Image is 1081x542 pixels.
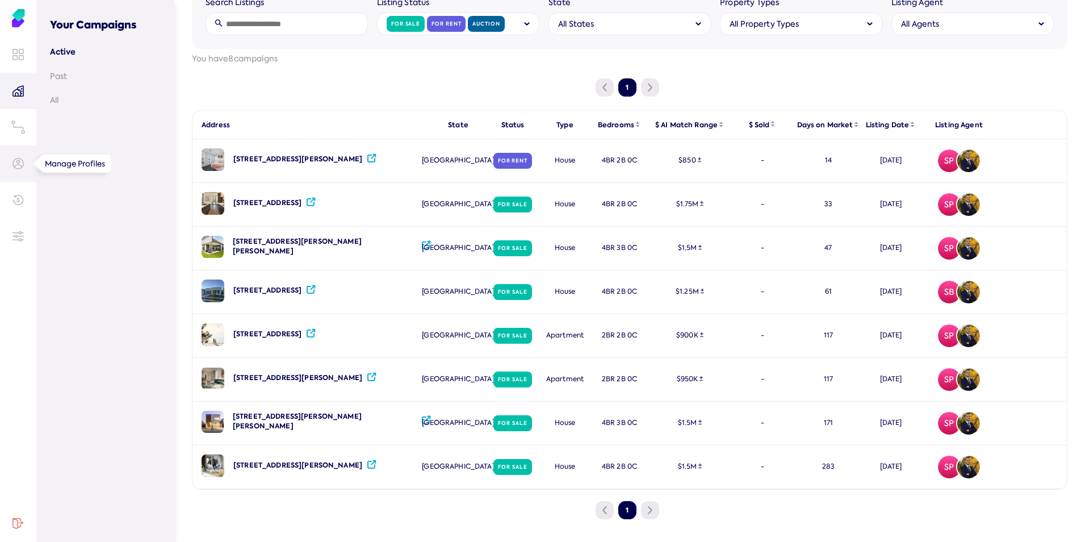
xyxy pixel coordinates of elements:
[794,270,862,314] div: 61
[866,120,916,130] div: Listing Date
[472,20,500,27] label: Auction
[938,281,961,303] span: Avatar of Seetal Bhattarai
[938,193,961,216] span: SP
[431,445,485,489] div: [GEOGRAPHIC_DATA]
[50,5,160,32] h3: Your Campaigns
[540,445,590,489] div: house
[498,245,527,252] label: For Sale
[862,139,919,182] div: [DATE]
[862,358,919,401] div: [DATE]
[391,20,420,27] label: For Sale
[233,461,362,470] div: [STREET_ADDRESS][PERSON_NAME]
[202,192,224,215] img: image
[431,402,485,445] div: [GEOGRAPHIC_DATA]
[498,157,527,164] label: For Rent
[540,314,590,357] div: apartment
[233,373,362,383] div: [STREET_ADDRESS][PERSON_NAME]
[431,270,485,314] div: [GEOGRAPHIC_DATA]
[598,120,641,130] div: Bedrooms
[540,402,590,445] div: house
[540,183,590,226] div: house
[431,358,485,401] div: [GEOGRAPHIC_DATA]
[938,149,961,172] span: Avatar of Sanjib Parajuli
[202,455,224,477] img: image
[794,227,862,270] div: 47
[676,331,703,340] div: $ 900K
[957,281,980,303] img: Avatar of Bijen Khadka
[678,156,701,165] div: $ 850
[590,358,649,401] div: 2BR 2B 0C
[938,412,961,435] span: SP
[498,332,527,339] label: For Sale
[498,420,527,427] label: For Sale
[957,368,980,391] span: Avatar of Bijen Khadka
[498,289,527,295] label: For Sale
[233,237,417,256] div: [STREET_ADDRESS][PERSON_NAME][PERSON_NAME]
[678,462,702,472] div: $ 1.5M
[957,193,980,216] img: Avatar of Bijen Khadka
[233,286,301,295] div: [STREET_ADDRESS]
[540,270,590,314] div: house
[957,237,980,260] img: Avatar of Bijen Khadka
[202,411,224,433] img: image
[202,236,224,258] img: image
[957,324,980,347] img: Avatar of Bijen Khadka
[862,227,919,270] div: [DATE]
[938,149,961,172] span: SP
[50,95,160,105] a: All
[431,227,485,270] div: [GEOGRAPHIC_DATA]
[431,139,485,182] div: [GEOGRAPHIC_DATA]
[731,402,794,445] div: -
[498,464,527,470] label: For Sale
[192,53,1067,65] label: You have 8 campaigns
[938,456,961,478] span: Avatar of Sanjib Parajuli
[957,412,980,435] img: Avatar of Bijen Khadka
[192,120,431,130] div: Address
[233,198,301,208] div: [STREET_ADDRESS]
[678,418,702,428] div: $ 1.5M
[749,120,777,130] div: $ Sold
[590,139,649,182] div: 4BR 2B 0C
[556,120,573,130] div: Type
[731,314,794,357] div: -
[202,280,224,302] img: image
[957,149,980,172] img: Avatar of Bijen Khadka
[590,402,649,445] div: 4BR 3B 0C
[590,227,649,270] div: 4BR 3B 0C
[540,358,590,401] div: apartment
[501,120,525,130] div: Status
[731,227,794,270] div: -
[431,183,485,226] div: [GEOGRAPHIC_DATA]
[731,358,794,401] div: -
[794,183,862,226] div: 33
[862,445,919,489] div: [DATE]
[233,330,301,339] div: [STREET_ADDRESS]
[590,183,649,226] div: 4BR 2B 0C
[233,412,417,431] div: [STREET_ADDRESS][PERSON_NAME][PERSON_NAME]
[618,78,636,97] button: 1
[202,367,224,390] img: image
[431,20,461,27] label: For Rent
[862,270,919,314] div: [DATE]
[794,445,862,489] div: 283
[938,368,961,391] span: SP
[935,120,983,130] div: Listing Agent
[202,148,224,171] img: image
[50,71,160,81] a: Past
[731,445,794,489] div: -
[797,120,860,130] div: Days on Market
[862,314,919,357] div: [DATE]
[50,46,160,57] a: Active
[862,402,919,445] div: [DATE]
[938,368,961,391] span: Avatar of Sanjib Parajuli
[677,374,703,384] div: $ 950K
[731,183,794,226] div: -
[938,412,961,435] span: Avatar of Sanjib Parajuli
[938,281,961,303] span: SB
[233,155,362,164] div: [STREET_ADDRESS][PERSON_NAME]
[938,456,961,478] span: SP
